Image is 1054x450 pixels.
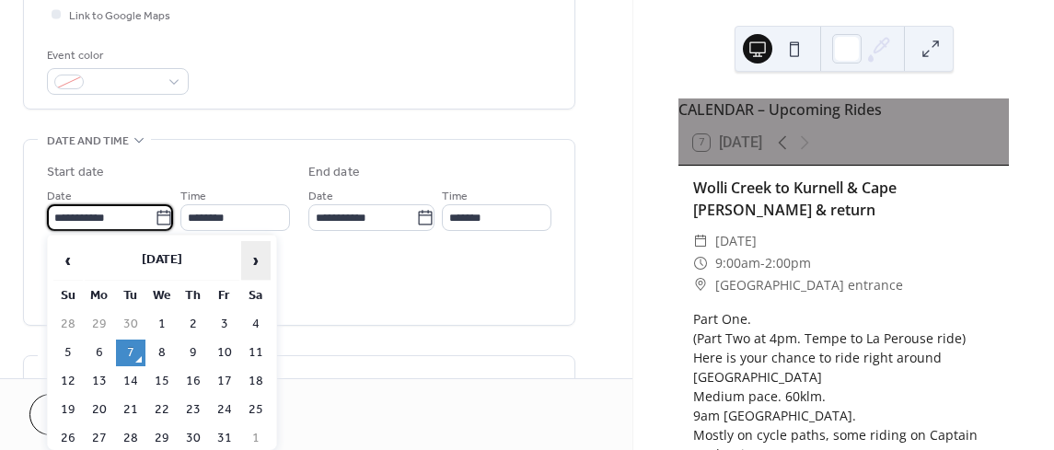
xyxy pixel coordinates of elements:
[210,397,239,423] td: 24
[85,368,114,395] td: 13
[85,397,114,423] td: 20
[47,187,72,206] span: Date
[53,340,83,366] td: 5
[210,368,239,395] td: 17
[85,340,114,366] td: 6
[180,187,206,206] span: Time
[179,311,208,338] td: 2
[85,241,239,281] th: [DATE]
[715,274,903,296] span: [GEOGRAPHIC_DATA] entrance
[116,340,145,366] td: 7
[47,163,104,182] div: Start date
[85,311,114,338] td: 29
[678,98,1009,121] div: CALENDAR – Upcoming Rides
[308,187,333,206] span: Date
[54,242,82,279] span: ‹
[693,230,708,252] div: ​
[241,340,271,366] td: 11
[179,283,208,309] th: Th
[693,274,708,296] div: ​
[53,397,83,423] td: 19
[179,340,208,366] td: 9
[47,132,129,151] span: Date and time
[693,252,708,274] div: ​
[210,340,239,366] td: 10
[241,311,271,338] td: 4
[241,397,271,423] td: 25
[241,283,271,309] th: Sa
[147,283,177,309] th: We
[47,46,185,65] div: Event color
[179,368,208,395] td: 16
[53,283,83,309] th: Su
[69,6,170,26] span: Link to Google Maps
[116,283,145,309] th: Tu
[116,311,145,338] td: 30
[308,163,360,182] div: End date
[116,368,145,395] td: 14
[210,311,239,338] td: 3
[241,368,271,395] td: 18
[179,397,208,423] td: 23
[147,340,177,366] td: 8
[765,252,811,274] span: 2:00pm
[715,230,757,252] span: [DATE]
[147,368,177,395] td: 15
[715,252,760,274] span: 9:00am
[210,283,239,309] th: Fr
[116,397,145,423] td: 21
[53,311,83,338] td: 28
[442,187,468,206] span: Time
[147,397,177,423] td: 22
[53,368,83,395] td: 12
[85,283,114,309] th: Mo
[760,252,765,274] span: -
[242,242,270,279] span: ›
[29,394,143,435] button: Cancel
[693,177,994,221] div: Wolli Creek to Kurnell & Cape [PERSON_NAME] & return
[147,311,177,338] td: 1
